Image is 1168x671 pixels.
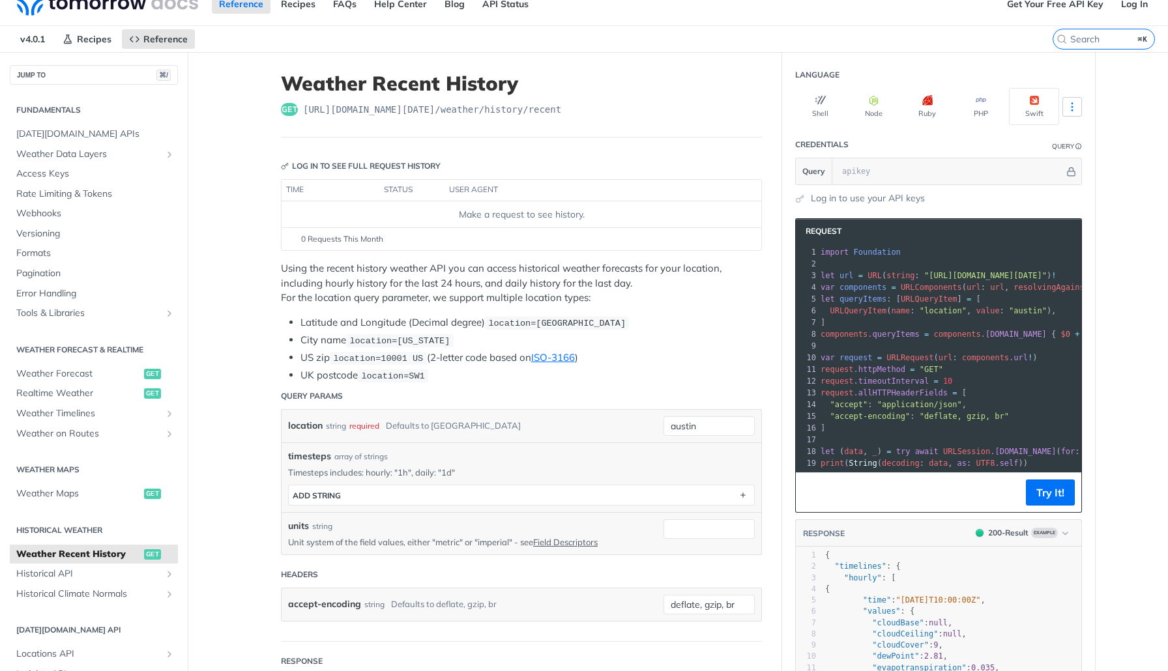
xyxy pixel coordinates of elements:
span: url [939,353,953,362]
span: location=[GEOGRAPHIC_DATA] [488,319,626,328]
span: "deflate, gzip, br" [920,412,1009,421]
span: "[DATE]T10:00:00Z" [896,595,980,605]
span: Weather Data Layers [16,148,161,161]
span: var [821,353,835,362]
span: .httpMethod [854,365,905,374]
li: City name [300,333,762,348]
div: Make a request to see history. [287,208,756,221]
div: 9 [796,640,816,651]
th: user agent [445,180,735,201]
span: components [821,330,868,339]
span: : { [825,562,901,571]
span: : [886,294,891,304]
span: get [281,103,298,116]
div: 1 [796,550,816,561]
span: .self [995,459,1018,468]
span: null [929,618,948,627]
div: 5 [796,293,818,305]
span: 10 [943,377,952,386]
a: Versioning [10,224,178,244]
span: : [952,353,957,362]
span: Weather Timelines [16,407,161,420]
div: 2 [796,561,816,572]
span: 0 Requests This Month [301,233,383,245]
span: ( [877,459,882,468]
button: Ruby [902,88,952,125]
span: = [924,330,929,339]
span: Realtime Weather [16,387,141,400]
span: .allHTTPHeaderFields [854,388,948,397]
span: Example [1031,528,1058,538]
span: location=SW1 [361,371,424,381]
div: ADD string [293,491,341,500]
span: : , [825,640,943,650]
span: components [933,330,980,339]
div: Log in to see full request history [281,160,441,172]
a: Field Descriptors [533,537,598,547]
span: Formats [16,247,175,260]
span: let [821,447,835,456]
button: Try It! [1026,479,1075,506]
span: Foundation [854,248,901,257]
span: [ [976,294,981,304]
span: "application/json" [877,400,962,409]
p: Using the recent history weather API you can access historical weather forecasts for your locatio... [281,261,762,306]
span: $0 [1061,330,1070,339]
span: Historical Climate Normals [16,588,161,601]
span: : [910,412,914,421]
label: location [288,416,323,435]
span: "[URL][DOMAIN_NAME][DATE]" [924,271,1047,280]
span: timesteps [288,450,331,463]
div: 8 [796,629,816,640]
button: Show subpages for Weather Timelines [164,408,175,419]
span: URLQueryItem [830,306,886,315]
span: , [863,447,868,456]
span: ) [1032,353,1037,362]
span: 2.81 [924,651,943,661]
span: ) [877,447,882,456]
div: required [349,416,379,435]
div: 3 [796,270,818,281]
a: ISO-3166 [531,351,575,364]
span: : [910,306,914,315]
a: Tools & LibrariesShow subpages for Tools & Libraries [10,304,178,323]
span: "location" [920,306,967,315]
span: ] [957,294,962,304]
a: Weather Data LayersShow subpages for Weather Data Layers [10,145,178,164]
li: US zip (2-letter code based on ) [300,350,762,365]
span: { [825,550,830,560]
span: : [981,283,985,292]
span: .timeoutInterval [854,377,929,386]
button: ADD string [289,485,754,505]
div: 5 [796,595,816,606]
span: for [1061,447,1075,456]
span: ( [962,283,967,292]
span: Webhooks [16,207,175,220]
a: Historical Climate NormalsShow subpages for Historical Climate Normals [10,584,178,604]
span: ⌘/ [156,70,171,81]
span: = [952,388,957,397]
div: 11 [796,364,818,375]
div: 12 [796,375,818,387]
a: Locations APIShow subpages for Locations API [10,644,178,664]
span: request [821,377,854,386]
a: Weather Mapsget [10,484,178,504]
button: PHP [956,88,1006,125]
span: : [1000,306,1004,315]
span: : , [825,618,952,627]
span: : [920,459,924,468]
span: = [886,447,891,456]
span: Weather on Routes [16,427,161,440]
h2: Historical Weather [10,524,178,536]
button: Show subpages for Tools & Libraries [164,308,175,319]
span: Reference [143,33,188,45]
span: string [886,271,914,280]
a: Reference [122,29,195,49]
span: Weather Maps [16,487,141,500]
div: 7 [796,317,818,328]
label: units [288,519,309,533]
a: Error Handling [10,284,178,304]
span: Access Keys [16,167,175,180]
h1: Weather Recent History [281,72,762,95]
div: 17 [796,434,818,446]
